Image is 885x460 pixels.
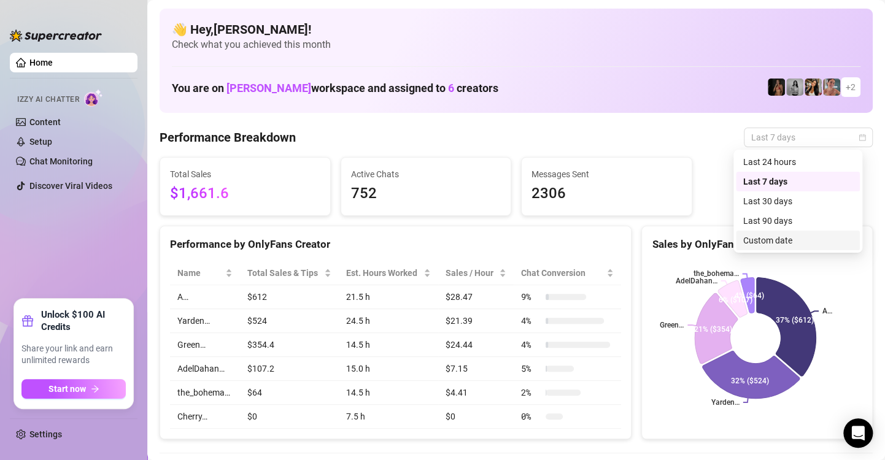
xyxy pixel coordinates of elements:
span: Share your link and earn unlimited rewards [21,343,126,367]
span: 4 % [521,338,541,351]
div: Last 24 hours [736,152,860,172]
img: Yarden [823,79,840,96]
th: Sales / Hour [438,261,514,285]
a: Discover Viral Videos [29,181,112,191]
span: Name [177,266,223,280]
div: Est. Hours Worked [346,266,421,280]
strong: Unlock $100 AI Credits [41,309,126,333]
text: AdelDahan… [676,277,717,285]
a: Home [29,58,53,67]
span: Izzy AI Chatter [17,94,79,105]
a: Chat Monitoring [29,156,93,166]
span: arrow-right [91,385,99,393]
img: logo-BBDzfeDw.svg [10,29,102,42]
span: Chat Conversion [521,266,605,280]
div: Last 30 days [736,191,860,211]
h4: Performance Breakdown [160,129,296,146]
td: $24.44 [438,333,514,357]
td: Green… [170,333,240,357]
span: Messages Sent [531,167,682,181]
div: Last 30 days [743,194,852,208]
td: Yarden… [170,309,240,333]
div: Custom date [736,231,860,250]
td: $524 [240,309,339,333]
span: 752 [351,182,501,205]
button: Start nowarrow-right [21,379,126,399]
span: Total Sales [170,167,320,181]
div: Open Intercom Messenger [843,418,873,448]
td: AdelDahan… [170,357,240,381]
td: $7.15 [438,357,514,381]
div: Sales by OnlyFans Creator [652,236,862,253]
td: 7.5 h [339,405,438,429]
div: Last 24 hours [743,155,852,169]
span: 4 % [521,314,541,328]
div: Last 7 days [743,175,852,188]
img: the_bohema [768,79,785,96]
span: 2 % [521,386,541,399]
h4: 👋 Hey, [PERSON_NAME] ! [172,21,860,38]
span: 0 % [521,410,541,423]
td: Cherry… [170,405,240,429]
text: A… [822,307,832,315]
a: Setup [29,137,52,147]
td: $0 [438,405,514,429]
text: Yarden… [711,398,740,407]
div: Last 90 days [743,214,852,228]
a: Settings [29,429,62,439]
th: Chat Conversion [514,261,622,285]
span: $1,661.6 [170,182,320,205]
span: Sales / Hour [446,266,497,280]
td: $0 [240,405,339,429]
span: + 2 [846,80,856,94]
img: AdelDahan [805,79,822,96]
td: $28.47 [438,285,514,309]
td: 14.5 h [339,381,438,405]
span: calendar [859,134,866,141]
td: $612 [240,285,339,309]
span: Last 7 days [751,128,865,147]
span: Active Chats [351,167,501,181]
img: A [786,79,803,96]
td: 14.5 h [339,333,438,357]
td: 15.0 h [339,357,438,381]
td: $4.41 [438,381,514,405]
span: 5 % [521,362,541,375]
div: Performance by OnlyFans Creator [170,236,621,253]
h1: You are on workspace and assigned to creators [172,82,498,95]
span: Check what you achieved this month [172,38,860,52]
td: the_bohema… [170,381,240,405]
span: gift [21,315,34,327]
span: Start now [48,384,86,394]
span: 2306 [531,182,682,205]
text: Green… [660,321,684,329]
td: 21.5 h [339,285,438,309]
div: Last 90 days [736,211,860,231]
span: 9 % [521,290,541,304]
td: $107.2 [240,357,339,381]
div: Last 7 days [736,172,860,191]
td: $21.39 [438,309,514,333]
th: Total Sales & Tips [240,261,339,285]
img: AI Chatter [84,89,103,107]
td: A… [170,285,240,309]
a: Content [29,117,61,127]
div: Custom date [743,234,852,247]
span: Total Sales & Tips [247,266,322,280]
td: $354.4 [240,333,339,357]
td: $64 [240,381,339,405]
td: 24.5 h [339,309,438,333]
span: 6 [448,82,454,94]
text: the_bohema… [694,270,739,278]
th: Name [170,261,240,285]
span: [PERSON_NAME] [226,82,311,94]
